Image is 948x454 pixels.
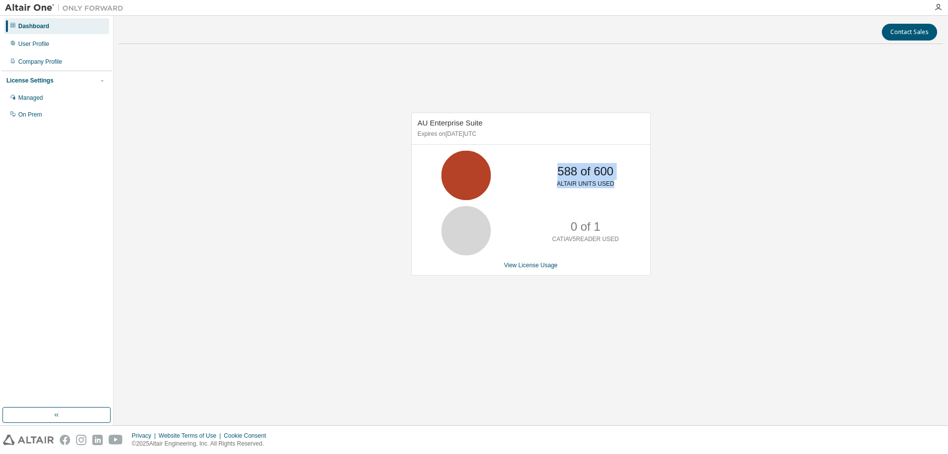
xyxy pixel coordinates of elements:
img: Altair One [5,3,128,13]
div: Managed [18,94,43,102]
div: Company Profile [18,58,62,66]
p: 588 of 600 [557,163,613,180]
div: Dashboard [18,22,49,30]
img: youtube.svg [109,435,123,445]
p: 0 of 1 [571,218,600,235]
img: linkedin.svg [92,435,103,445]
img: facebook.svg [60,435,70,445]
div: License Settings [6,77,53,84]
a: View License Usage [504,262,558,269]
p: CATIAV5READER USED [552,235,619,244]
div: Cookie Consent [224,432,272,440]
div: Privacy [132,432,158,440]
img: altair_logo.svg [3,435,54,445]
button: Contact Sales [882,24,937,41]
img: instagram.svg [76,435,86,445]
p: © 2025 Altair Engineering, Inc. All Rights Reserved. [132,440,272,448]
p: ALTAIR UNITS USED [557,180,614,188]
span: AU Enterprise Suite [418,119,483,127]
p: Expires on [DATE] UTC [418,130,642,138]
div: Website Terms of Use [158,432,224,440]
div: On Prem [18,111,42,119]
div: User Profile [18,40,49,48]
